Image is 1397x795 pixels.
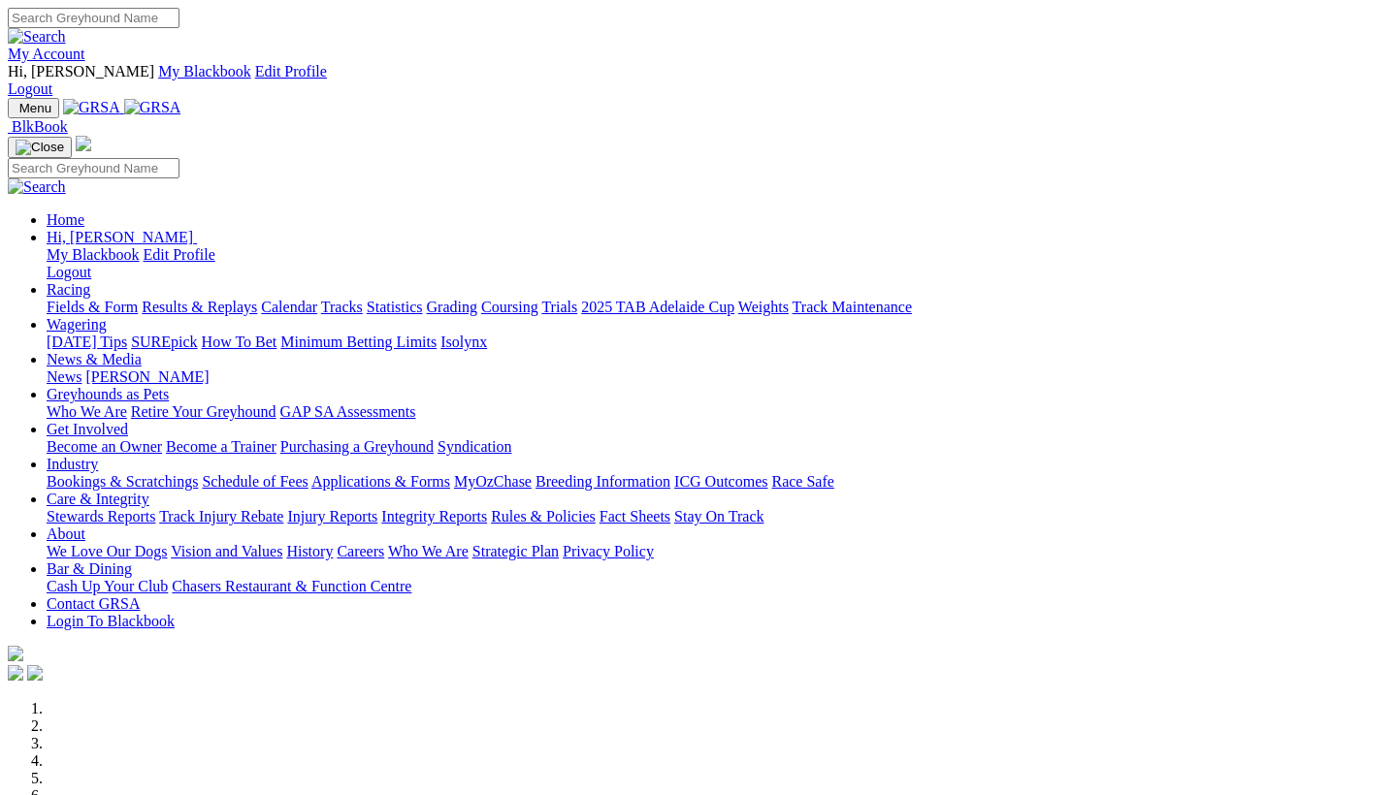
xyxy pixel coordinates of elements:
[280,438,434,455] a: Purchasing a Greyhound
[47,543,1389,560] div: About
[158,63,251,79] a: My Blackbook
[85,368,209,385] a: [PERSON_NAME]
[454,473,532,490] a: MyOzChase
[47,211,84,228] a: Home
[47,334,1389,351] div: Wagering
[171,543,282,559] a: Vision and Values
[142,299,257,315] a: Results & Replays
[47,613,175,629] a: Login To Blackbook
[63,99,120,116] img: GRSA
[367,299,423,315] a: Statistics
[47,403,1389,421] div: Greyhounds as Pets
[491,508,596,525] a: Rules & Policies
[159,508,283,525] a: Track Injury Rebate
[600,508,670,525] a: Fact Sheets
[47,456,98,472] a: Industry
[47,368,1389,386] div: News & Media
[793,299,912,315] a: Track Maintenance
[47,508,155,525] a: Stewards Reports
[287,508,377,525] a: Injury Reports
[8,28,66,46] img: Search
[280,403,416,420] a: GAP SA Assessments
[47,334,127,350] a: [DATE] Tips
[771,473,833,490] a: Race Safe
[202,334,277,350] a: How To Bet
[27,665,43,681] img: twitter.svg
[47,229,197,245] a: Hi, [PERSON_NAME]
[738,299,789,315] a: Weights
[8,137,72,158] button: Toggle navigation
[16,140,64,155] img: Close
[47,299,1389,316] div: Racing
[674,473,767,490] a: ICG Outcomes
[337,543,384,559] a: Careers
[8,63,154,79] span: Hi, [PERSON_NAME]
[8,8,179,28] input: Search
[47,595,140,612] a: Contact GRSA
[427,299,477,315] a: Grading
[47,316,107,333] a: Wagering
[47,351,142,367] a: News & Media
[47,491,149,507] a: Care & Integrity
[255,63,327,79] a: Edit Profile
[47,473,1389,491] div: Industry
[47,438,1389,456] div: Get Involved
[12,118,68,135] span: BlkBook
[144,246,215,263] a: Edit Profile
[47,438,162,455] a: Become an Owner
[47,578,1389,595] div: Bar & Dining
[172,578,411,594] a: Chasers Restaurant & Function Centre
[47,473,198,490] a: Bookings & Scratchings
[472,543,559,559] a: Strategic Plan
[47,368,81,385] a: News
[280,334,437,350] a: Minimum Betting Limits
[47,560,132,577] a: Bar & Dining
[440,334,487,350] a: Isolynx
[47,264,91,280] a: Logout
[563,543,654,559] a: Privacy Policy
[286,543,333,559] a: History
[202,473,308,490] a: Schedule of Fees
[674,508,763,525] a: Stay On Track
[8,158,179,178] input: Search
[124,99,181,116] img: GRSA
[536,473,670,490] a: Breeding Information
[47,246,1389,281] div: Hi, [PERSON_NAME]
[581,299,734,315] a: 2025 TAB Adelaide Cup
[47,403,127,420] a: Who We Are
[311,473,450,490] a: Applications & Forms
[47,386,169,402] a: Greyhounds as Pets
[438,438,511,455] a: Syndication
[76,136,91,151] img: logo-grsa-white.png
[8,665,23,681] img: facebook.svg
[381,508,487,525] a: Integrity Reports
[47,246,140,263] a: My Blackbook
[261,299,317,315] a: Calendar
[8,118,68,135] a: BlkBook
[8,46,85,62] a: My Account
[47,508,1389,525] div: Care & Integrity
[388,543,469,559] a: Who We Are
[47,578,168,594] a: Cash Up Your Club
[131,334,197,350] a: SUREpick
[8,63,1389,98] div: My Account
[541,299,577,315] a: Trials
[47,525,85,542] a: About
[47,421,128,437] a: Get Involved
[131,403,276,420] a: Retire Your Greyhound
[47,229,193,245] span: Hi, [PERSON_NAME]
[19,101,51,115] span: Menu
[321,299,363,315] a: Tracks
[8,98,59,118] button: Toggle navigation
[8,646,23,661] img: logo-grsa-white.png
[47,543,167,559] a: We Love Our Dogs
[481,299,538,315] a: Coursing
[8,80,52,97] a: Logout
[47,299,138,315] a: Fields & Form
[47,281,90,298] a: Racing
[166,438,276,455] a: Become a Trainer
[8,178,66,196] img: Search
